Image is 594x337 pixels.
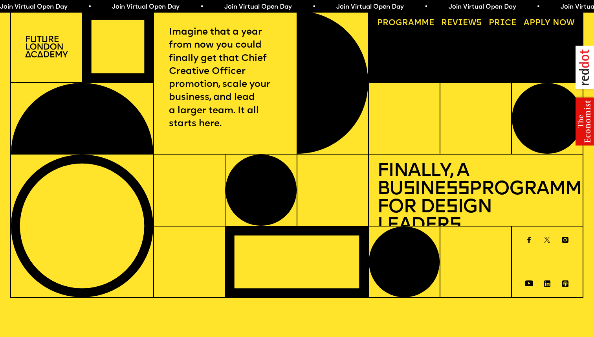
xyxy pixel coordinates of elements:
[199,4,202,10] span: •
[377,163,574,235] h1: Finally, a Bu ine Programme for De ign Leader
[485,15,521,32] a: Price
[311,4,314,10] span: •
[423,4,427,10] span: •
[446,180,469,199] span: ss
[437,15,486,32] a: Reviews
[373,15,438,32] a: Programme
[446,198,458,217] span: s
[519,15,578,32] a: Apply now
[449,216,461,235] span: s
[524,19,530,27] span: A
[86,4,90,10] span: •
[403,180,415,199] span: s
[535,4,539,10] span: •
[169,26,282,131] p: Imagine that a year from now you could finally get that Chief Creative Officer promotion, scale y...
[408,19,414,27] span: a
